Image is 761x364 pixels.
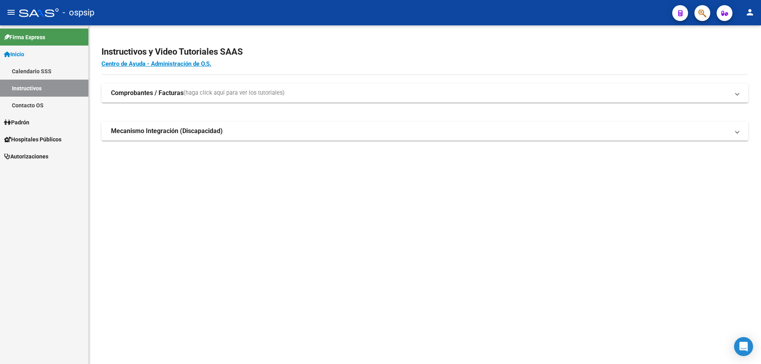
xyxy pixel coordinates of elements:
mat-expansion-panel-header: Comprobantes / Facturas(haga click aquí para ver los tutoriales) [101,84,748,103]
span: Firma Express [4,33,45,42]
span: - ospsip [63,4,94,21]
span: Padrón [4,118,29,127]
h2: Instructivos y Video Tutoriales SAAS [101,44,748,59]
span: Inicio [4,50,24,59]
mat-expansion-panel-header: Mecanismo Integración (Discapacidad) [101,122,748,141]
strong: Comprobantes / Facturas [111,89,184,97]
span: Hospitales Públicos [4,135,61,144]
span: Autorizaciones [4,152,48,161]
span: (haga click aquí para ver los tutoriales) [184,89,285,97]
a: Centro de Ayuda - Administración de O.S. [101,60,211,67]
strong: Mecanismo Integración (Discapacidad) [111,127,223,135]
mat-icon: person [745,8,755,17]
div: Open Intercom Messenger [734,337,753,356]
mat-icon: menu [6,8,16,17]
